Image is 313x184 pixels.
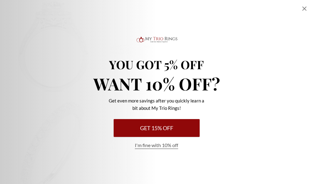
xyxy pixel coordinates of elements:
[83,75,230,92] p: Want 10% Off?
[83,59,230,70] p: You Got 5% Off
[135,35,178,44] img: Logo
[135,142,178,149] button: I'm fine with 10% off
[114,119,200,137] button: Get 15% Off
[301,5,308,12] div: Close popup
[108,97,206,112] p: Get even more savings after you quickly learn a bit about My Trio Rings!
